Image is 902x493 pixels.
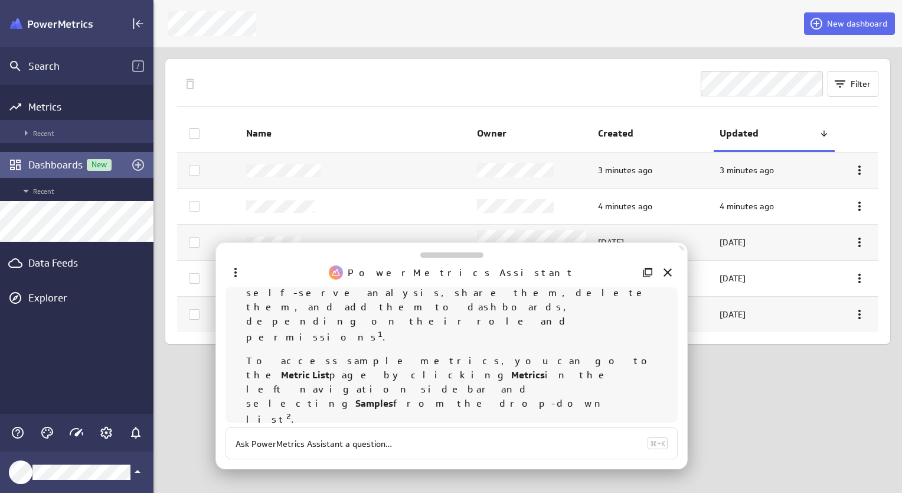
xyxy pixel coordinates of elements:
[851,79,871,89] span: Filter
[720,273,746,285] p: [DATE]
[128,155,148,175] div: Create a dashboard
[37,423,57,443] div: Themes
[246,127,465,140] span: Name
[70,426,84,440] svg: Usage
[827,18,887,29] span: New dashboard
[180,74,200,94] div: Delete dashboard
[477,127,586,140] span: Owner
[720,236,746,249] p: [DATE]
[87,161,112,168] span: New
[28,100,125,113] div: Metrics
[246,354,659,427] p: To access sample metrics, you can go to the page by clicking in the left navigation sidebar and s...
[511,369,545,381] strong: Metrics
[96,423,116,443] div: Account and settings
[19,126,148,140] span: Recent
[126,423,146,443] div: Notifications
[348,267,575,278] span: PowerMetrics Assistant
[99,426,113,440] svg: Account and settings
[828,71,878,97] button: Filter
[286,411,291,421] sup: 2
[8,423,28,443] div: Help & PowerMetrics Assistant
[598,236,624,249] p: [DATE]
[720,127,819,140] span: Updated
[28,60,132,73] div: Search
[819,129,829,138] div: Reverse sort direction
[28,158,125,171] div: Dashboards
[19,184,148,198] span: Recent
[804,12,895,35] button: New dashboard
[246,229,659,345] p: In PowerMetrics, you can view your metrics in a centralized location called the . This is where b...
[638,262,658,283] div: Open in external window
[281,369,329,381] strong: Metric List
[225,262,246,283] div: More Actions
[378,329,383,339] sup: 1
[720,200,774,213] p: 4 minutes ago
[28,291,151,304] div: Explorer
[40,426,54,440] svg: Themes
[720,164,774,177] p: 3 minutes ago
[720,309,746,321] p: [DATE]
[10,18,93,30] img: Klipfolio PowerMetrics Banner
[355,397,393,410] strong: Samples
[128,14,148,34] div: Collapse
[28,257,125,270] div: Data Feeds
[598,200,652,213] p: 4 minutes ago
[132,60,144,72] span: /
[658,262,678,283] div: Close
[598,164,652,177] p: 3 minutes ago
[598,127,707,140] span: Created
